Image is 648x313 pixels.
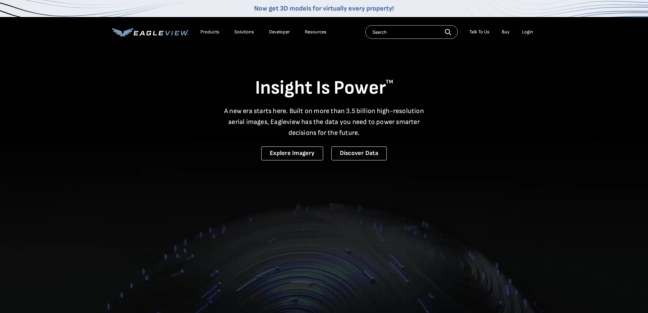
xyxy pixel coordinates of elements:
a: Discover Data [331,146,387,160]
div: Solutions [234,29,254,35]
a: Developer [269,29,290,35]
h1: Insight Is Power [112,76,536,100]
div: Resources [305,29,327,35]
div: Talk To Us [469,29,489,35]
a: Now get 3D models for virtually every property! [254,4,394,13]
a: Buy [502,29,510,35]
div: Products [200,29,219,35]
div: Login [522,29,533,35]
a: Explore Imagery [261,146,323,160]
p: A new era starts here. Built on more than 3.5 billion high-resolution aerial images, Eagleview ha... [220,106,428,138]
input: Search [365,25,458,39]
sup: TM [386,79,393,85]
